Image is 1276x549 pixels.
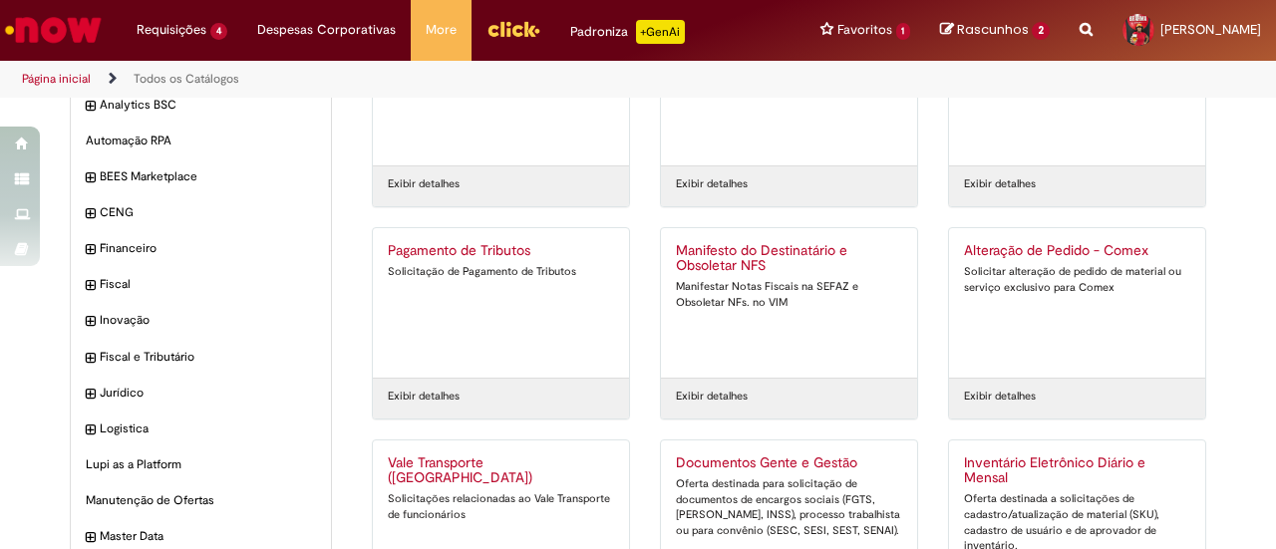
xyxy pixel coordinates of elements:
[257,20,396,40] span: Despesas Corporativas
[486,14,540,44] img: click_logo_yellow_360x200.png
[86,349,95,369] i: expandir categoria Fiscal e Tributário
[373,228,629,378] a: Pagamento de Tributos Solicitação de Pagamento de Tributos
[949,228,1205,378] a: Alteração de Pedido - Comex Solicitar alteração de pedido de material ou serviço exclusivo para C...
[100,312,316,329] span: Inovação
[2,10,105,50] img: ServiceNow
[71,302,331,339] div: expandir categoria Inovação Inovação
[134,71,239,87] a: Todos os Catálogos
[964,264,1190,295] div: Solicitar alteração de pedido de material ou serviço exclusivo para Comex
[100,420,316,437] span: Logistica
[86,97,95,117] i: expandir categoria Analytics BSC
[661,228,917,378] a: Manifesto do Destinatário e Obsoletar NFS Manifestar Notas Fiscais na SEFAZ e Obsoletar NFs. no VIM
[71,194,331,231] div: expandir categoria CENG CENG
[22,71,91,87] a: Página inicial
[86,204,95,224] i: expandir categoria CENG
[426,20,457,40] span: More
[940,21,1050,40] a: Rascunhos
[100,97,316,114] span: Analytics BSC
[71,482,331,519] div: Manutenção de Ofertas
[71,87,331,124] div: expandir categoria Analytics BSC Analytics BSC
[100,385,316,402] span: Jurídico
[86,385,95,405] i: expandir categoria Jurídico
[86,492,316,509] span: Manutenção de Ofertas
[100,276,316,293] span: Fiscal
[86,312,95,332] i: expandir categoria Inovação
[86,133,316,149] span: Automação RPA
[676,476,902,539] div: Oferta destinada para solicitação de documentos de encargos sociais (FGTS, [PERSON_NAME], INSS), ...
[100,528,316,545] span: Master Data
[964,243,1190,259] h2: Alteração de Pedido - Comex
[71,266,331,303] div: expandir categoria Fiscal Fiscal
[964,389,1036,405] a: Exibir detalhes
[100,204,316,221] span: CENG
[964,176,1036,192] a: Exibir detalhes
[837,20,892,40] span: Favoritos
[71,339,331,376] div: expandir categoria Fiscal e Tributário Fiscal e Tributário
[676,243,902,275] h2: Manifesto do Destinatário e Obsoletar NFS
[71,375,331,412] div: expandir categoria Jurídico Jurídico
[388,389,460,405] a: Exibir detalhes
[137,20,206,40] span: Requisições
[86,168,95,188] i: expandir categoria BEES Marketplace
[964,455,1190,487] h2: Inventário Eletrônico Diário e Mensal
[388,243,614,259] h2: Pagamento de Tributos
[210,23,227,40] span: 4
[86,276,95,296] i: expandir categoria Fiscal
[71,158,331,195] div: expandir categoria BEES Marketplace BEES Marketplace
[86,456,316,473] span: Lupi as a Platform
[1032,22,1050,40] span: 2
[71,230,331,267] div: expandir categoria Financeiro Financeiro
[86,420,95,440] i: expandir categoria Logistica
[388,176,460,192] a: Exibir detalhes
[676,455,902,471] h2: Documentos Gente e Gestão
[388,264,614,280] div: Solicitação de Pagamento de Tributos
[388,491,614,522] div: Solicitações relacionadas ao Vale Transporte de funcionários
[676,176,748,192] a: Exibir detalhes
[100,168,316,185] span: BEES Marketplace
[896,23,911,40] span: 1
[636,20,685,44] p: +GenAi
[100,349,316,366] span: Fiscal e Tributário
[86,528,95,548] i: expandir categoria Master Data
[1160,21,1261,38] span: [PERSON_NAME]
[388,455,614,487] h2: Vale Transporte (VT)
[15,61,835,98] ul: Trilhas de página
[71,446,331,483] div: Lupi as a Platform
[86,240,95,260] i: expandir categoria Financeiro
[71,123,331,159] div: Automação RPA
[676,389,748,405] a: Exibir detalhes
[71,411,331,447] div: expandir categoria Logistica Logistica
[957,20,1029,39] span: Rascunhos
[100,240,316,257] span: Financeiro
[676,279,902,310] div: Manifestar Notas Fiscais na SEFAZ e Obsoletar NFs. no VIM
[570,20,685,44] div: Padroniza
